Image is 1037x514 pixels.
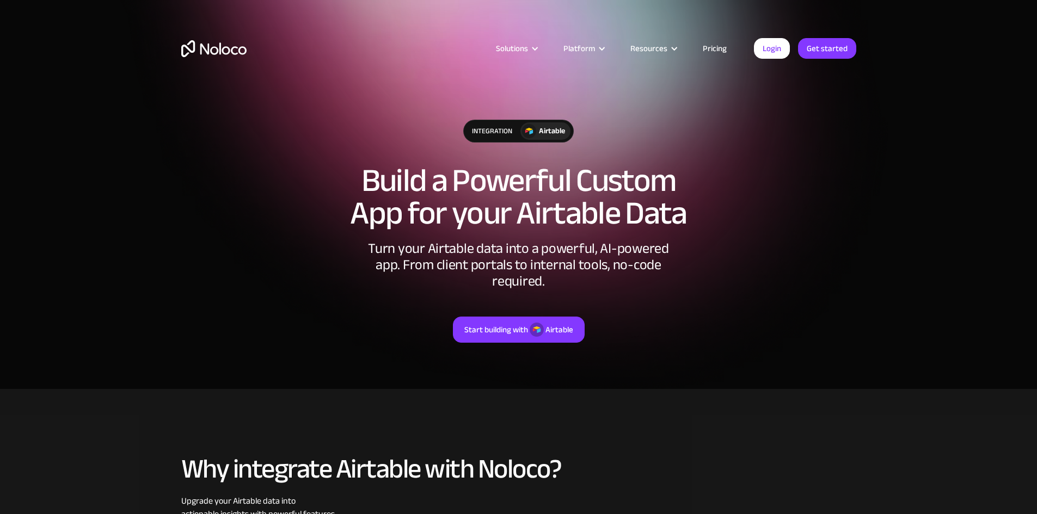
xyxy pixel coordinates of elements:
div: Resources [617,41,689,55]
div: integration [464,120,520,142]
div: Resources [630,41,667,55]
div: Platform [563,41,595,55]
div: Solutions [496,41,528,55]
div: Start building with [464,323,528,337]
div: Airtable [539,125,565,137]
h1: Build a Powerful Custom App for your Airtable Data [181,164,856,230]
div: Solutions [482,41,550,55]
a: Pricing [689,41,740,55]
div: Turn your Airtable data into a powerful, AI-powered app. From client portals to internal tools, n... [355,240,682,289]
a: Start building withAirtable [453,317,585,343]
a: Login [754,38,790,59]
div: Airtable [545,323,573,337]
div: Platform [550,41,617,55]
h2: Why integrate Airtable with Noloco? [181,454,856,484]
a: Get started [798,38,856,59]
a: home [181,40,247,57]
